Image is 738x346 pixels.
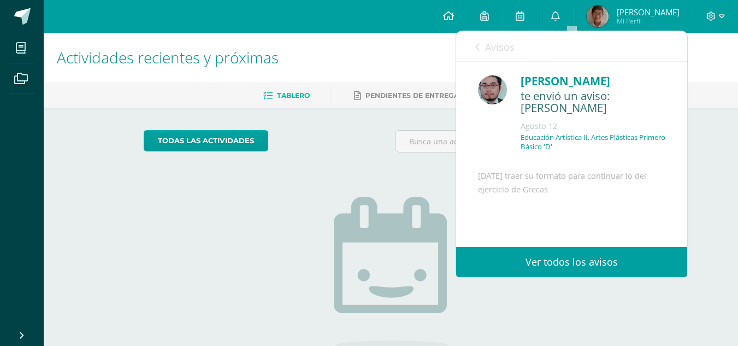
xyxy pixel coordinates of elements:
div: [PERSON_NAME] [521,73,665,90]
span: Tablero [277,91,310,99]
img: 64dcc7b25693806399db2fba3b98ee94.png [587,5,609,27]
span: Mi Perfil [617,16,680,26]
input: Busca una actividad próxima aquí... [395,131,637,152]
a: Tablero [263,87,310,104]
span: [PERSON_NAME] [617,7,680,17]
p: Educación Artística II, Artes Plásticas Primero Básico 'D' [521,133,665,151]
span: Avisos [485,40,515,54]
a: Pendientes de entrega [354,87,459,104]
div: [DATE] traer su formato para continuar lo del ejercicio de Grecas [478,169,665,277]
img: 5fac68162d5e1b6fbd390a6ac50e103d.png [478,75,507,104]
a: todas las Actividades [144,130,268,151]
span: Pendientes de entrega [365,91,459,99]
div: te envió un aviso: Aviso [521,90,665,115]
div: Agosto 12 [521,121,665,132]
a: Ver todos los avisos [456,247,687,277]
span: Actividades recientes y próximas [57,47,279,68]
